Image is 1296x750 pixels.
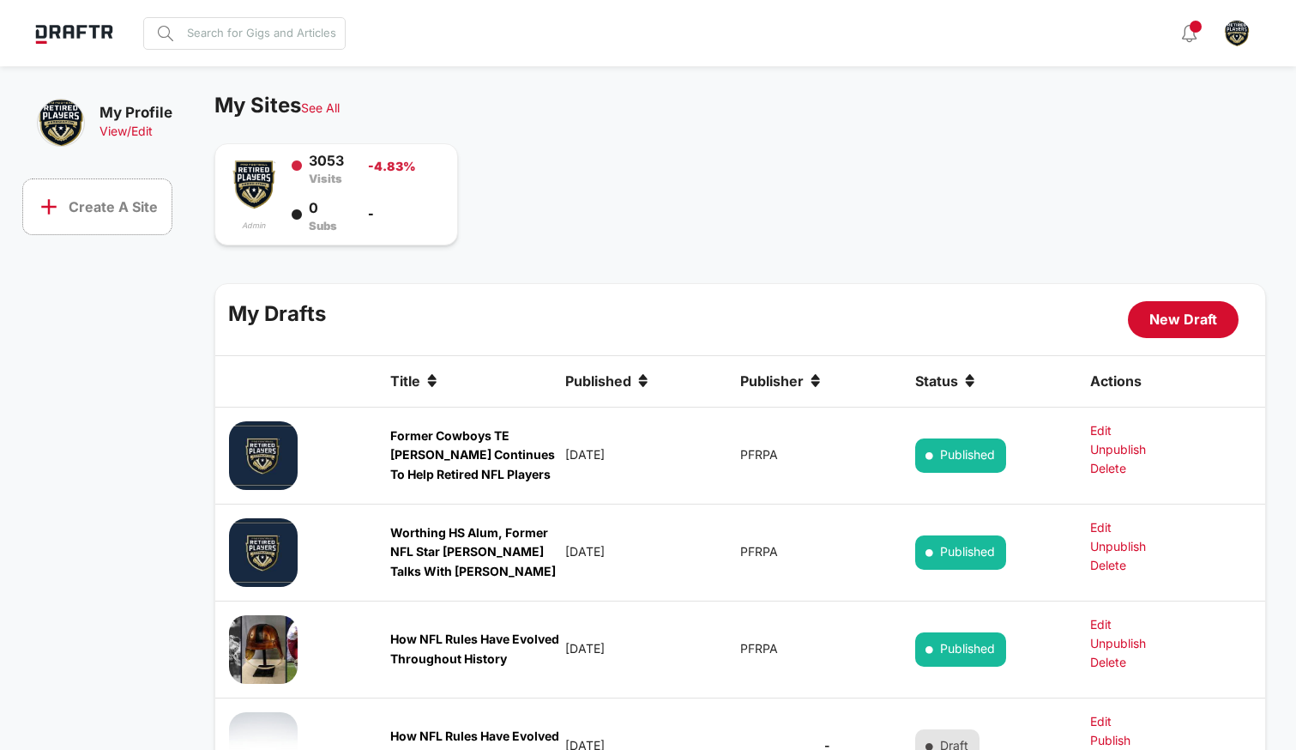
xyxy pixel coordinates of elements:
span: admin [242,221,265,230]
span: Search for Gigs and Articles [187,24,336,42]
p: 3053 [309,153,344,169]
img: sort-icon.png [638,374,648,388]
td: [DATE] [564,504,739,601]
a: Edit [1090,615,1118,634]
button: Change sorting for publisher [740,373,820,390]
button: New Draft [1128,301,1239,338]
a: Delete [1090,556,1118,575]
img: small_bc6d0acdab.png [37,99,85,147]
img: small_dc2f09754b.png [228,159,280,210]
a: Unpublish [1090,537,1118,556]
span: Visits [309,172,342,185]
button: Change sorting for title [390,373,437,390]
button: Change sorting for published_at [565,373,648,390]
td: [DATE] [564,407,739,504]
h2: My Sites [214,93,1266,118]
td: [DATE] [564,601,739,698]
img: medium_771f1c891f.jpeg [229,615,298,684]
img: sort-icon.png [965,374,974,388]
td: PFRPA [739,504,914,601]
a: View [99,124,127,138]
a: Edit [1090,712,1118,731]
a: Edit [131,124,153,138]
p: My Profile [99,104,172,122]
a: Delete [1090,459,1118,478]
p: 0 [309,200,337,216]
img: sort-icon.png [811,374,820,388]
a: How NFL Rules Have Evolved Throughout History [390,632,559,665]
a: Edit [1090,518,1118,537]
span: Published [915,632,1006,667]
a: Worthing HS Alum, Former NFL Star [PERSON_NAME] Talks With [PERSON_NAME] [390,525,556,578]
h2: My Drafts [228,301,727,326]
img: medium_bbbe07b1ff.jpeg [229,518,298,587]
a: Edit [1090,421,1118,440]
a: Unpublish [1090,440,1118,459]
span: Published [915,439,1006,473]
button: Change sorting for status [915,373,974,390]
img: logo-white.svg [25,9,124,57]
span: Create A Site [69,199,158,215]
p: -4.83% [368,159,444,173]
i: add [36,190,62,224]
span: Subs [309,219,337,233]
p: - [368,206,444,221]
span: Published [915,535,1006,570]
img: medium_a0940bb565.jpeg [229,421,298,490]
td: PFRPA [739,601,914,698]
div: / [99,122,172,141]
th: Actions [1089,355,1264,407]
a: Delete [1090,653,1118,672]
img: sort-icon.png [427,374,437,388]
td: PFRPA [739,407,914,504]
a: addCreate A Site [22,178,172,235]
img: small_bc6d0acdab.png [1224,21,1250,46]
a: Unpublish [1090,634,1118,653]
a: Former Cowboys TE [PERSON_NAME] Continues To Help Retired NFL Players [390,428,555,481]
a: Publish [1090,731,1118,750]
a: See All [301,100,340,115]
